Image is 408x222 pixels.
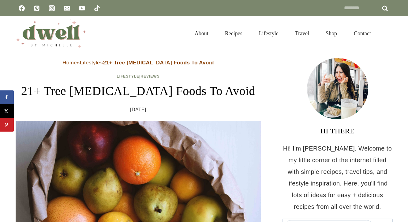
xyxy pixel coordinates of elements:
a: Reviews [140,74,159,78]
span: | [117,74,159,78]
a: Travel [287,23,317,44]
a: Instagram [46,2,58,14]
a: Facebook [16,2,28,14]
a: Lifestyle [251,23,287,44]
a: Home [62,60,77,66]
a: Lifestyle [117,74,139,78]
a: Contact [346,23,379,44]
h3: HI THERE [283,125,393,136]
img: DWELL by michelle [16,19,86,48]
a: Shop [317,23,345,44]
button: View Search Form [382,28,393,39]
span: » » [62,60,214,66]
a: Lifestyle [80,60,100,66]
h1: 21+ Tree [MEDICAL_DATA] Foods To Avoid [16,82,261,100]
a: Email [61,2,73,14]
strong: 21+ Tree [MEDICAL_DATA] Foods To Avoid [103,60,214,66]
a: About [186,23,217,44]
p: Hi! I'm [PERSON_NAME]. Welcome to my little corner of the internet filled with simple recipes, tr... [283,143,393,212]
a: TikTok [91,2,103,14]
a: Pinterest [31,2,43,14]
a: Recipes [217,23,251,44]
time: [DATE] [130,105,146,114]
nav: Primary Navigation [186,23,379,44]
a: YouTube [76,2,88,14]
